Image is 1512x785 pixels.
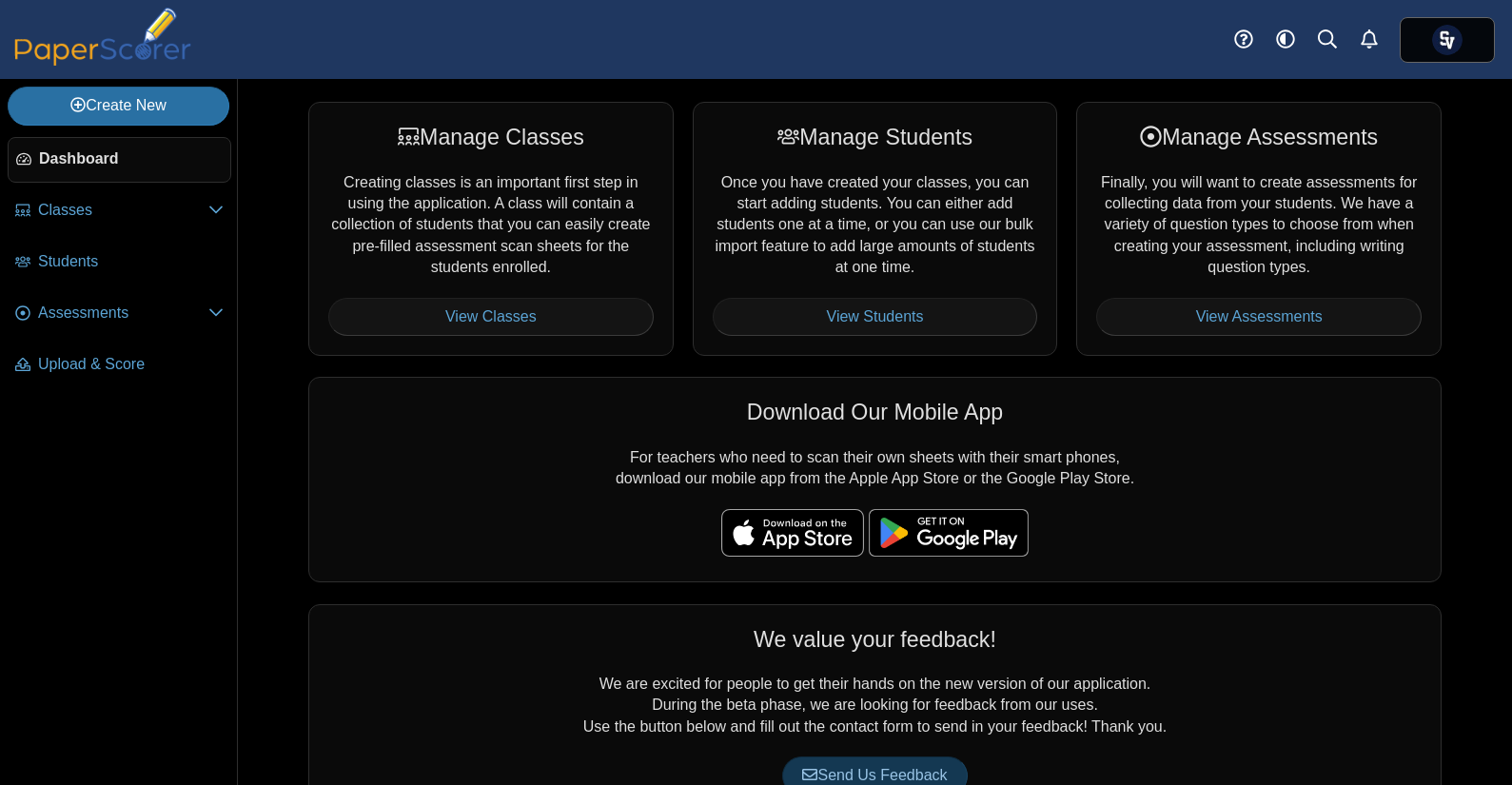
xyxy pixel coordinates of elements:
[693,102,1058,356] div: Once you have created your classes, you can start adding students. You can either add students on...
[308,377,1442,582] div: For teachers who need to scan their own sheets with their smart phones, download our mobile app f...
[328,122,654,152] div: Manage Classes
[721,509,864,557] img: apple-store-badge.svg
[1432,25,1463,55] span: Chris Paolelli
[1096,122,1422,152] div: Manage Assessments
[39,148,223,169] span: Dashboard
[328,624,1422,655] div: We value your feedback!
[1400,17,1495,63] a: ps.PvyhDibHWFIxMkTk
[328,298,654,336] a: View Classes
[8,240,231,285] a: Students
[8,8,198,66] img: PaperScorer
[8,137,231,183] a: Dashboard
[8,52,198,69] a: PaperScorer
[328,397,1422,427] div: Download Our Mobile App
[8,87,229,125] a: Create New
[869,509,1029,557] img: google-play-badge.png
[1096,298,1422,336] a: View Assessments
[713,122,1038,152] div: Manage Students
[38,354,224,375] span: Upload & Score
[8,291,231,337] a: Assessments
[1432,25,1463,55] img: ps.PvyhDibHWFIxMkTk
[38,303,208,324] span: Assessments
[308,102,674,356] div: Creating classes is an important first step in using the application. A class will contain a coll...
[1348,19,1390,61] a: Alerts
[38,200,208,221] span: Classes
[38,251,224,272] span: Students
[802,767,947,783] span: Send Us Feedback
[713,298,1038,336] a: View Students
[8,343,231,388] a: Upload & Score
[8,188,231,234] a: Classes
[1076,102,1442,356] div: Finally, you will want to create assessments for collecting data from your students. We have a va...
